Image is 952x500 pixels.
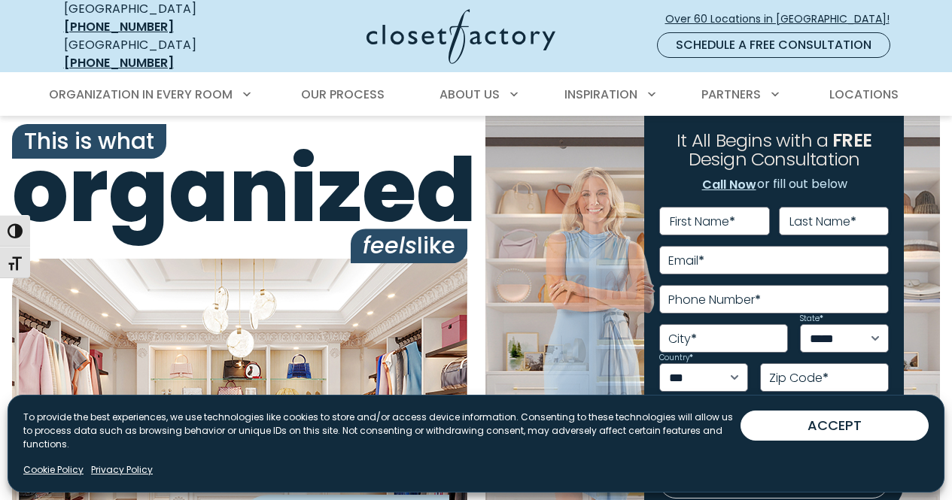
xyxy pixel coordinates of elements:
span: Locations [829,86,899,103]
span: organized [12,147,467,235]
span: Over 60 Locations in [GEOGRAPHIC_DATA]! [665,11,902,27]
p: To provide the best experiences, we use technologies like cookies to store and/or access device i... [23,411,741,451]
span: Inspiration [564,86,637,103]
a: [PHONE_NUMBER] [64,18,174,35]
span: Our Process [301,86,385,103]
span: Partners [701,86,761,103]
button: ACCEPT [741,411,929,441]
span: like [351,229,467,264]
span: About Us [440,86,500,103]
nav: Primary Menu [38,74,914,116]
i: feels [363,230,417,262]
div: [GEOGRAPHIC_DATA] [64,36,248,72]
img: Closet Factory Logo [367,9,555,64]
span: This is what [12,124,166,159]
a: Privacy Policy [91,463,153,477]
a: [PHONE_NUMBER] [64,54,174,71]
a: Cookie Policy [23,463,84,477]
span: Organization in Every Room [49,86,233,103]
a: Schedule a Free Consultation [657,32,890,58]
a: Over 60 Locations in [GEOGRAPHIC_DATA]! [665,6,902,32]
